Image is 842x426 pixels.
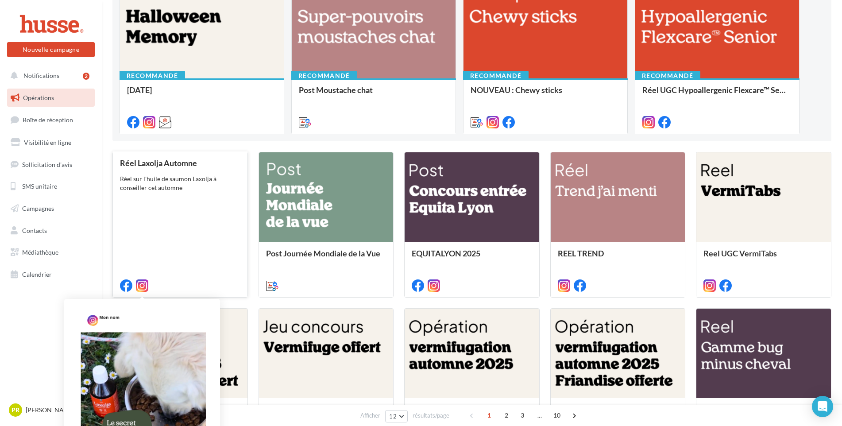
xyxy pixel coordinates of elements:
span: Campagnes [22,205,54,212]
div: [DATE] [127,85,277,103]
div: Réel UGC Hypoallergenic Flexcare™ Senior [642,85,792,103]
span: Afficher [360,411,380,420]
a: Visibilité en ligne [5,133,97,152]
div: Recommandé [120,71,185,81]
button: Nouvelle campagne [7,42,95,57]
div: EQUITALYON 2025 [412,249,532,267]
a: Boîte de réception [5,110,97,129]
button: 12 [385,410,408,422]
span: 1 [482,408,496,422]
p: [PERSON_NAME] [26,406,85,414]
div: 2 [83,73,89,80]
span: Sollicitation d'avis [22,160,72,168]
a: Calendrier [5,265,97,284]
div: Recommandé [291,71,357,81]
div: Reel UGC VermiTabs [703,249,824,267]
span: PR [12,406,19,414]
span: Notifications [23,72,59,79]
a: Campagnes [5,199,97,218]
span: Visibilité en ligne [24,139,71,146]
a: Contacts [5,221,97,240]
div: Réel Laxolja Automne [120,159,240,167]
span: ... [533,408,547,422]
span: résultats/page [413,411,449,420]
span: 2 [499,408,514,422]
a: Médiathèque [5,243,97,262]
span: Boîte de réception [23,116,73,124]
div: Open Intercom Messenger [812,396,833,417]
div: NOUVEAU : Chewy sticks [471,85,620,103]
div: Recommandé [635,71,700,81]
span: Opérations [23,94,54,101]
div: Recommandé [463,71,529,81]
a: Opérations [5,89,97,107]
span: Contacts [22,227,47,234]
a: SMS unitaire [5,177,97,196]
a: Sollicitation d'avis [5,155,97,174]
span: SMS unitaire [22,182,57,190]
a: PR [PERSON_NAME] [7,402,95,418]
span: 12 [389,413,397,420]
span: Médiathèque [22,248,58,256]
span: Calendrier [22,271,52,278]
button: Notifications 2 [5,66,93,85]
div: REEL TREND [558,249,678,267]
span: 3 [515,408,529,422]
span: 10 [550,408,564,422]
div: Réel sur l'huile de saumon Laxolja à conseiller cet automne [120,174,240,192]
div: Post Journée Mondiale de la Vue [266,249,386,267]
div: Post Moustache chat [299,85,448,103]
